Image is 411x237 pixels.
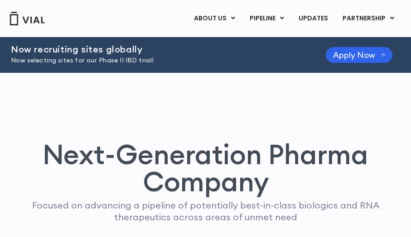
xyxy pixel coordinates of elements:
[333,52,375,58] span: Apply Now
[11,56,303,66] p: Now selecting sites for our Phase II IBD trial!
[335,11,401,26] a: PARTNERSHIPMenu Toggle
[18,141,393,195] h1: Next-Generation Pharma Company
[9,12,45,25] img: Vial Logo
[242,11,291,26] a: PIPELINEMenu Toggle
[326,47,392,63] a: Apply Now
[11,44,303,54] h2: Now recruiting sites globally
[187,11,242,26] a: ABOUT USMenu Toggle
[291,11,335,26] a: UPDATES
[23,199,388,223] p: Focused on advancing a pipeline of potentially best-in-class biologics and RNA therapeutics acros...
